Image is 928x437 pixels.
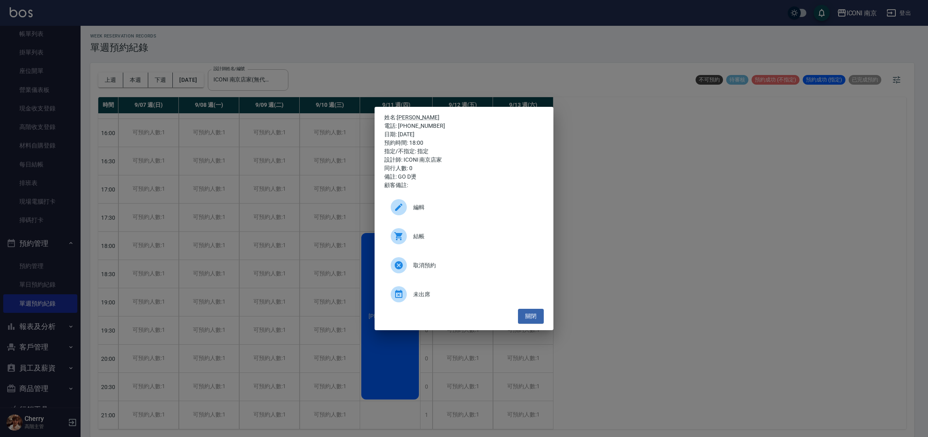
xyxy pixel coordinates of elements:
[384,283,544,306] div: 未出席
[384,181,544,189] div: 顧客備註:
[518,309,544,324] button: 關閉
[384,122,544,130] div: 電話: [PHONE_NUMBER]
[413,232,537,241] span: 結帳
[384,147,544,156] div: 指定/不指定: 指定
[384,113,544,122] p: 姓名:
[384,196,544,218] div: 編輯
[384,130,544,139] div: 日期: [DATE]
[384,139,544,147] div: 預約時間: 18:00
[397,114,439,121] a: [PERSON_NAME]
[384,156,544,164] div: 設計師: ICONI 南京店家
[384,225,544,248] div: 結帳
[384,196,544,225] a: 編輯
[384,254,544,277] div: 取消預約
[384,225,544,254] a: 結帳
[413,261,537,270] span: 取消預約
[384,173,544,181] div: 備註: GO D燙
[384,164,544,173] div: 同行人數: 0
[413,203,537,212] span: 編輯
[413,290,537,299] span: 未出席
